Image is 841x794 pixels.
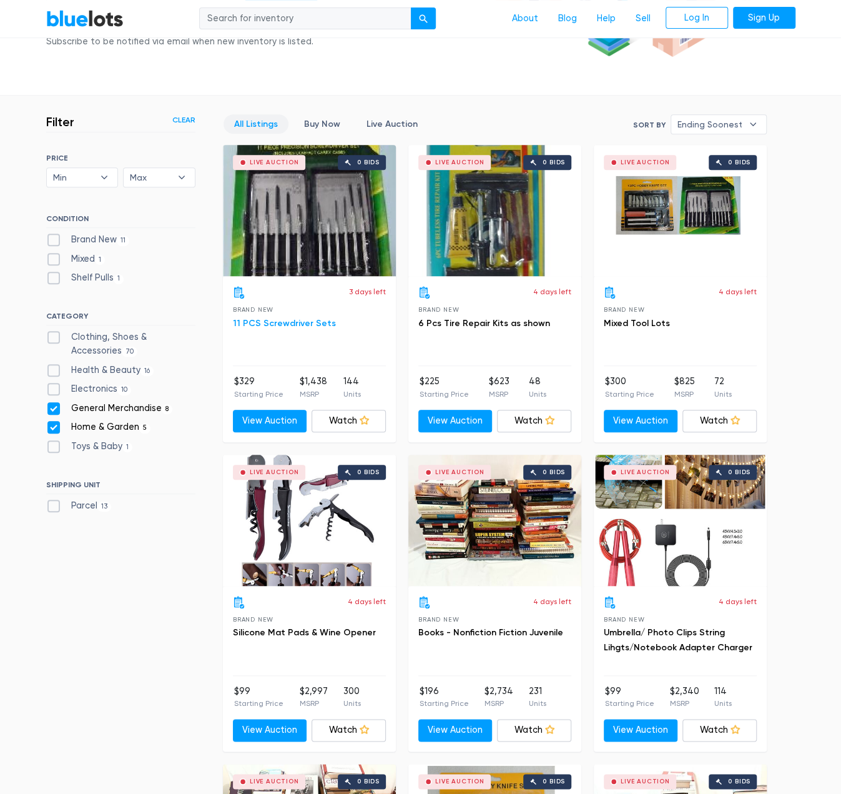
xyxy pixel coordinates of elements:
[621,778,670,785] div: Live Auction
[435,778,484,785] div: Live Auction
[233,627,376,638] a: Silicone Mat Pads & Wine Opener
[728,778,750,785] div: 0 bids
[348,596,386,607] p: 4 days left
[543,469,565,475] div: 0 bids
[488,375,509,400] li: $623
[46,312,195,325] h6: CATEGORY
[46,114,74,129] h3: Filter
[172,114,195,126] a: Clear
[169,168,195,187] b: ▾
[46,440,133,454] label: Toys & Baby
[666,7,728,29] a: Log In
[130,168,171,187] span: Max
[117,236,130,246] span: 11
[357,159,380,166] div: 0 bids
[420,698,469,709] p: Starting Price
[594,455,767,586] a: Live Auction 0 bids
[312,410,386,432] a: Watch
[594,145,767,276] a: Live Auction 0 bids
[162,404,173,414] span: 8
[293,114,351,134] a: Buy Now
[488,389,509,400] p: MSRP
[46,9,124,27] a: BlueLots
[674,375,694,400] li: $825
[233,306,273,313] span: Brand New
[250,159,299,166] div: Live Auction
[626,7,661,31] a: Sell
[234,685,283,710] li: $99
[117,385,132,395] span: 10
[233,318,336,329] a: 11 PCS Screwdriver Sets
[740,115,766,134] b: ▾
[343,375,361,400] li: 144
[669,698,699,709] p: MSRP
[604,318,670,329] a: Mixed Tool Lots
[633,119,666,131] label: Sort By
[357,778,380,785] div: 0 bids
[224,114,288,134] a: All Listings
[53,168,94,187] span: Min
[46,364,154,377] label: Health & Beauty
[46,271,124,285] label: Shelf Pulls
[408,145,581,276] a: Live Auction 0 bids
[604,719,678,742] a: View Auction
[343,698,361,709] p: Units
[122,442,133,452] span: 1
[299,685,327,710] li: $2,997
[587,7,626,31] a: Help
[234,375,283,400] li: $329
[140,366,154,376] span: 16
[719,286,757,297] p: 4 days left
[233,616,273,623] span: Brand New
[604,627,752,653] a: Umbrella/ Photo Clips String Lihgts/Notebook Adapter Charger
[719,596,757,607] p: 4 days left
[420,389,469,400] p: Starting Price
[420,375,469,400] li: $225
[223,455,396,586] a: Live Auction 0 bids
[533,596,571,607] p: 4 days left
[349,286,386,297] p: 3 days left
[300,375,327,400] li: $1,438
[114,274,124,284] span: 1
[250,469,299,475] div: Live Auction
[605,698,654,709] p: Starting Price
[497,410,571,432] a: Watch
[548,7,587,31] a: Blog
[484,685,513,710] li: $2,734
[46,480,195,494] h6: SHIPPING UNIT
[714,698,732,709] p: Units
[233,410,307,432] a: View Auction
[343,685,361,710] li: 300
[418,627,563,638] a: Books - Nonfiction Fiction Juvenile
[621,159,670,166] div: Live Auction
[300,389,327,400] p: MSRP
[95,255,106,265] span: 1
[621,469,670,475] div: Live Auction
[502,7,548,31] a: About
[46,252,106,266] label: Mixed
[674,389,694,400] p: MSRP
[312,719,386,742] a: Watch
[484,698,513,709] p: MSRP
[418,410,493,432] a: View Auction
[435,469,484,475] div: Live Auction
[605,375,654,400] li: $300
[604,616,644,623] span: Brand New
[343,389,361,400] p: Units
[234,389,283,400] p: Starting Price
[46,499,112,513] label: Parcel
[408,455,581,586] a: Live Auction 0 bids
[435,159,484,166] div: Live Auction
[250,778,299,785] div: Live Auction
[46,420,151,434] label: Home & Garden
[604,306,644,313] span: Brand New
[728,469,750,475] div: 0 bids
[497,719,571,742] a: Watch
[91,168,117,187] b: ▾
[46,330,195,357] label: Clothing, Shoes & Accessories
[604,410,678,432] a: View Auction
[529,685,546,710] li: 231
[529,375,546,400] li: 48
[714,685,732,710] li: 114
[677,115,742,134] span: Ending Soonest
